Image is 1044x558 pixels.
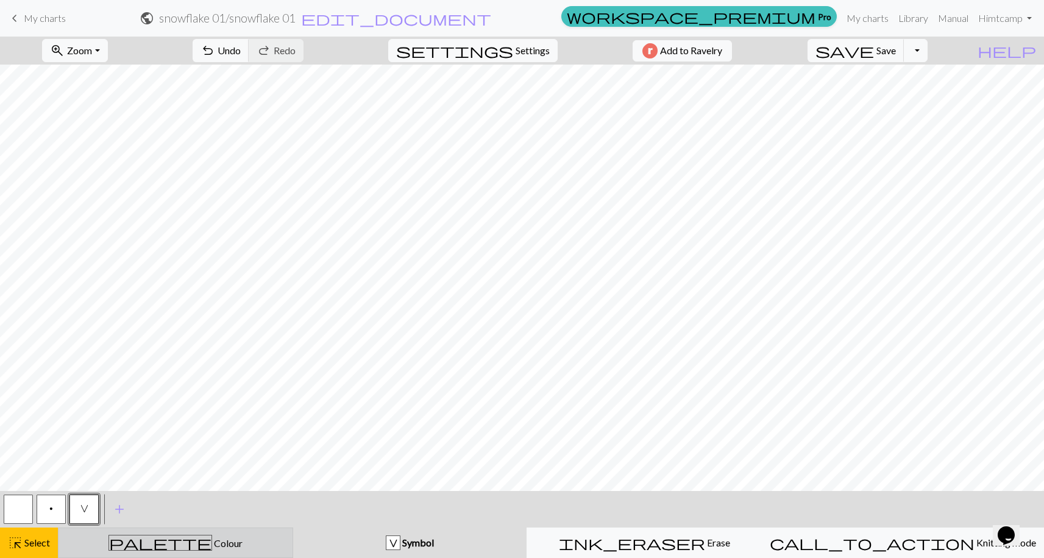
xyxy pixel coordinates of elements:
[8,534,23,551] span: highlight_alt
[770,534,975,551] span: call_to_action
[973,6,1037,30] a: Himtcamp
[400,537,434,548] span: Symbol
[109,534,211,551] span: palette
[978,42,1036,59] span: help
[218,44,241,56] span: Undo
[642,43,658,58] img: Ravelry
[808,39,904,62] button: Save
[705,537,730,548] span: Erase
[893,6,933,30] a: Library
[762,528,1044,558] button: Knitting mode
[842,6,893,30] a: My charts
[516,43,550,58] span: Settings
[993,509,1032,546] iframe: chat widget
[212,537,243,549] span: Colour
[293,528,527,558] button: V Symbol
[140,10,154,27] span: public
[559,534,705,551] span: ink_eraser
[975,537,1036,548] span: Knitting mode
[7,8,66,29] a: My charts
[159,11,296,25] h2: snowflake 01 / snowflake 01
[301,10,491,27] span: edit_document
[42,39,107,62] button: Zoom
[561,6,837,27] a: Pro
[388,39,558,62] button: SettingsSettings
[23,537,50,548] span: Select
[396,42,513,59] span: settings
[193,39,249,62] button: Undo
[396,43,513,58] i: Settings
[7,10,22,27] span: keyboard_arrow_left
[67,44,92,56] span: Zoom
[80,504,88,514] span: sl1 purlwise
[69,495,99,524] button: V
[815,42,874,59] span: save
[50,42,65,59] span: zoom_in
[933,6,973,30] a: Manual
[567,8,815,25] span: workspace_premium
[660,43,722,58] span: Add to Ravelry
[201,42,215,59] span: undo
[24,12,66,24] span: My charts
[633,40,732,62] button: Add to Ravelry
[112,501,127,518] span: add
[876,44,896,56] span: Save
[49,504,53,514] span: Purl
[58,528,293,558] button: Colour
[386,536,400,551] div: V
[527,528,762,558] button: Erase
[37,495,66,524] button: p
